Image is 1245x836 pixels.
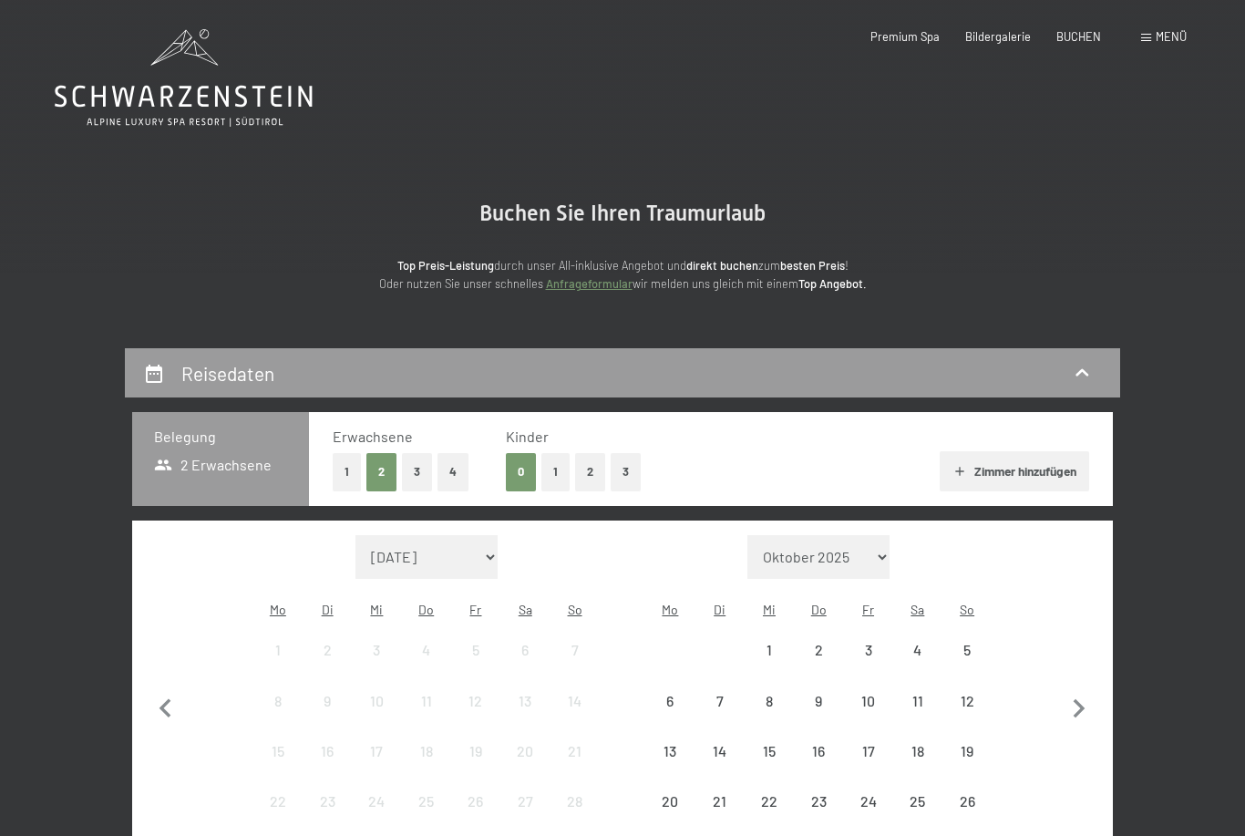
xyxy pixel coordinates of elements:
div: 21 [551,744,597,790]
div: Anreise nicht möglich [500,727,550,776]
div: Anreise nicht möglich [843,625,892,675]
button: 3 [611,453,641,490]
div: Sat Oct 18 2025 [893,727,942,776]
abbr: Montag [662,602,678,617]
div: 1 [255,643,301,688]
div: Anreise nicht möglich [942,676,992,725]
div: Anreise nicht möglich [843,727,892,776]
div: Anreise nicht möglich [695,727,745,776]
div: Anreise nicht möglich [645,676,695,725]
strong: direkt buchen [686,258,758,273]
div: 19 [453,744,499,790]
div: 18 [404,744,449,790]
div: Wed Sep 24 2025 [352,777,401,826]
button: 2 [575,453,605,490]
div: Fri Sep 26 2025 [451,777,500,826]
div: Wed Oct 15 2025 [745,727,794,776]
div: 2 [304,643,350,688]
div: Sat Oct 11 2025 [893,676,942,725]
button: 0 [506,453,536,490]
div: Anreise nicht möglich [253,676,303,725]
div: 12 [944,694,990,739]
div: Tue Sep 09 2025 [303,676,352,725]
div: Anreise nicht möglich [451,727,500,776]
span: Menü [1156,29,1187,44]
div: Mon Sep 15 2025 [253,727,303,776]
abbr: Dienstag [714,602,725,617]
p: durch unser All-inklusive Angebot und zum ! Oder nutzen Sie unser schnelles wir melden uns gleich... [258,256,987,294]
div: Anreise nicht möglich [352,625,401,675]
div: Mon Oct 06 2025 [645,676,695,725]
div: 19 [944,744,990,790]
div: 8 [255,694,301,739]
div: 17 [354,744,399,790]
div: Anreise nicht möglich [500,777,550,826]
div: Fri Sep 12 2025 [451,676,500,725]
div: Sun Sep 28 2025 [550,777,599,826]
div: Thu Oct 02 2025 [794,625,843,675]
div: Fri Sep 05 2025 [451,625,500,675]
div: Anreise nicht möglich [550,676,599,725]
div: 6 [502,643,548,688]
button: 2 [366,453,396,490]
div: Anreise nicht möglich [550,777,599,826]
div: Anreise nicht möglich [402,676,451,725]
div: 17 [845,744,890,790]
div: Anreise nicht möglich [794,777,843,826]
div: Tue Oct 21 2025 [695,777,745,826]
div: Anreise nicht möglich [893,727,942,776]
a: BUCHEN [1056,29,1101,44]
div: Mon Sep 08 2025 [253,676,303,725]
a: Premium Spa [870,29,940,44]
div: Anreise nicht möglich [303,777,352,826]
abbr: Mittwoch [370,602,383,617]
div: Anreise nicht möglich [893,625,942,675]
div: Tue Sep 16 2025 [303,727,352,776]
a: Bildergalerie [965,29,1031,44]
div: Anreise nicht möglich [253,777,303,826]
div: Anreise nicht möglich [550,727,599,776]
div: Wed Oct 22 2025 [745,777,794,826]
div: Thu Sep 18 2025 [402,727,451,776]
div: Tue Sep 02 2025 [303,625,352,675]
div: Anreise nicht möglich [402,777,451,826]
h2: Reisedaten [181,362,274,385]
div: 1 [746,643,792,688]
div: 8 [746,694,792,739]
div: Anreise nicht möglich [451,777,500,826]
div: Anreise nicht möglich [550,625,599,675]
abbr: Montag [270,602,286,617]
abbr: Donnerstag [418,602,434,617]
abbr: Samstag [519,602,532,617]
div: Anreise nicht möglich [745,676,794,725]
a: Anfrageformular [546,276,633,291]
div: Anreise nicht möglich [893,676,942,725]
div: 10 [845,694,890,739]
abbr: Freitag [469,602,481,617]
div: 7 [551,643,597,688]
div: 13 [647,744,693,790]
button: 1 [333,453,361,490]
div: Anreise nicht möglich [942,625,992,675]
div: Sat Oct 04 2025 [893,625,942,675]
div: Anreise nicht möglich [843,676,892,725]
div: Anreise nicht möglich [645,777,695,826]
div: Anreise nicht möglich [794,625,843,675]
div: 7 [697,694,743,739]
abbr: Sonntag [960,602,974,617]
div: Thu Sep 25 2025 [402,777,451,826]
div: 5 [453,643,499,688]
div: Sat Sep 06 2025 [500,625,550,675]
h3: Belegung [154,427,287,447]
strong: besten Preis [780,258,845,273]
div: Sun Oct 19 2025 [942,727,992,776]
div: Anreise nicht möglich [942,777,992,826]
div: 9 [304,694,350,739]
div: Sat Oct 25 2025 [893,777,942,826]
div: 14 [697,744,743,790]
div: Anreise nicht möglich [893,777,942,826]
div: Anreise nicht möglich [451,625,500,675]
abbr: Sonntag [568,602,582,617]
div: Sun Oct 26 2025 [942,777,992,826]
